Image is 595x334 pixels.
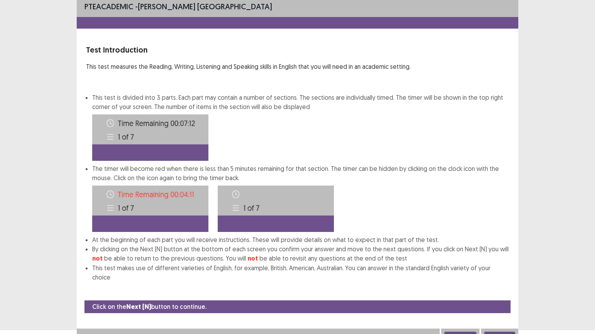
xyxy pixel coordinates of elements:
[92,186,208,232] img: Time-image
[92,164,509,235] li: The timer will become red when there is less than 5 minutes remaining for that section. The timer...
[92,302,206,312] p: Click on the button to continue.
[218,186,334,232] img: Time-image
[248,254,258,262] strong: not
[86,62,509,71] p: This test measures the Reading, Writing, Listening and Speaking skills in English that you will n...
[92,254,103,262] strong: not
[86,44,509,56] p: Test Introduction
[84,1,272,12] p: - [PERSON_NAME] [GEOGRAPHIC_DATA]
[92,263,509,282] li: This test makes use of different varieties of English, for example, British, American, Australian...
[92,244,509,263] li: By clicking on the Next (N) button at the bottom of each screen you confirm your answer and move ...
[84,2,133,11] span: PTE academic
[92,235,509,244] li: At the beginning of each part you will receive instructions. These will provide details on what t...
[92,93,509,161] li: This test is divided into 3 parts. Each part may contain a number of sections. The sections are i...
[126,303,151,311] strong: Next (N)
[92,114,208,161] img: Time-image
